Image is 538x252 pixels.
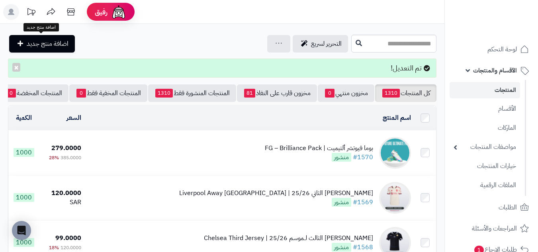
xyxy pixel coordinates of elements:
[332,153,351,162] span: منشور
[484,21,530,38] img: logo-2.png
[382,89,400,98] span: 1310
[450,82,520,98] a: المنتجات
[450,158,520,175] a: خيارات المنتجات
[375,84,436,102] a: كل المنتجات1310
[43,189,81,198] div: 120.0000
[353,197,373,207] a: #1569
[450,177,520,194] a: الملفات الرقمية
[61,244,81,251] span: 120.0000
[49,154,59,161] span: 28%
[51,143,81,153] span: 279.0000
[55,233,81,243] span: 99.0000
[148,84,236,102] a: المنتجات المنشورة فقط1310
[237,84,317,102] a: مخزون قارب على النفاذ81
[49,244,59,251] span: 18%
[293,35,348,53] a: التحرير لسريع
[76,89,86,98] span: 0
[27,39,68,49] span: اضافة منتج جديد
[379,137,411,169] img: بوما فيوتشر ألتيميت | FG – Brilliance Pack
[67,113,81,123] a: السعر
[318,84,374,102] a: مخزون منتهي0
[14,238,34,247] span: 1000
[43,198,81,207] div: SAR
[383,113,411,123] a: اسم المنتج
[473,65,517,76] span: الأقسام والمنتجات
[21,4,41,22] a: تحديثات المنصة
[450,100,520,117] a: الأقسام
[325,89,335,98] span: 0
[450,40,533,59] a: لوحة التحكم
[9,35,75,53] a: اضافة منتج جديد
[332,198,351,207] span: منشور
[8,59,436,78] div: تم التعديل!
[14,148,34,157] span: 1000
[12,221,31,240] div: Open Intercom Messenger
[332,243,351,252] span: منشور
[204,234,373,243] div: [PERSON_NAME] الثالث لــموسم 25/26 | Chelsea Third Jersey
[69,84,147,102] a: المنتجات المخفية فقط0
[12,63,20,72] button: ×
[487,44,517,55] span: لوحة التحكم
[14,193,34,202] span: 1000
[450,219,533,238] a: المراجعات والأسئلة
[472,223,517,234] span: المراجعات والأسئلة
[311,39,342,49] span: التحرير لسريع
[23,23,59,32] div: اضافة منتج جديد
[353,242,373,252] a: #1568
[95,7,108,17] span: رفيق
[450,139,520,156] a: مواصفات المنتجات
[6,89,16,98] span: 0
[450,119,520,137] a: الماركات
[244,89,255,98] span: 81
[379,182,411,214] img: تيشيرت ليفربول الثاني 25/26 | Liverpool Away Jersey
[265,144,373,153] div: بوما فيوتشر ألتيميت | FG – Brilliance Pack
[499,202,517,213] span: الطلبات
[16,113,32,123] a: الكمية
[111,4,127,20] img: ai-face.png
[61,154,81,161] span: 385.0000
[155,89,173,98] span: 1310
[179,189,373,198] div: [PERSON_NAME] الثاني 25/26 | Liverpool Away [GEOGRAPHIC_DATA]
[353,152,373,162] a: #1570
[450,198,533,217] a: الطلبات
